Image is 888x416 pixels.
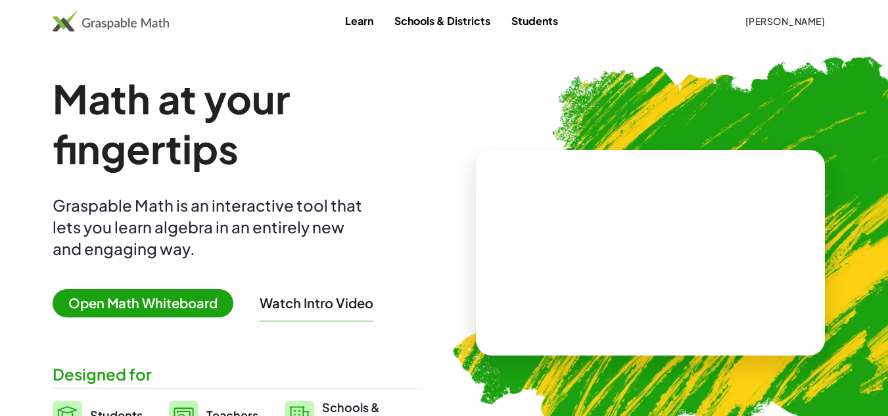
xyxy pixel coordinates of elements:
a: Students [501,9,569,33]
a: Open Math Whiteboard [53,297,244,311]
a: Schools & Districts [384,9,501,33]
video: What is this? This is dynamic math notation. Dynamic math notation plays a central role in how Gr... [551,203,749,302]
span: [PERSON_NAME] [745,15,825,27]
button: [PERSON_NAME] [734,9,835,33]
span: Open Math Whiteboard [53,289,233,317]
a: Learn [335,9,384,33]
h1: Math at your fingertips [53,74,423,173]
div: Graspable Math is an interactive tool that lets you learn algebra in an entirely new and engaging... [53,195,368,260]
div: Designed for [53,363,423,385]
button: Watch Intro Video [260,294,373,312]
